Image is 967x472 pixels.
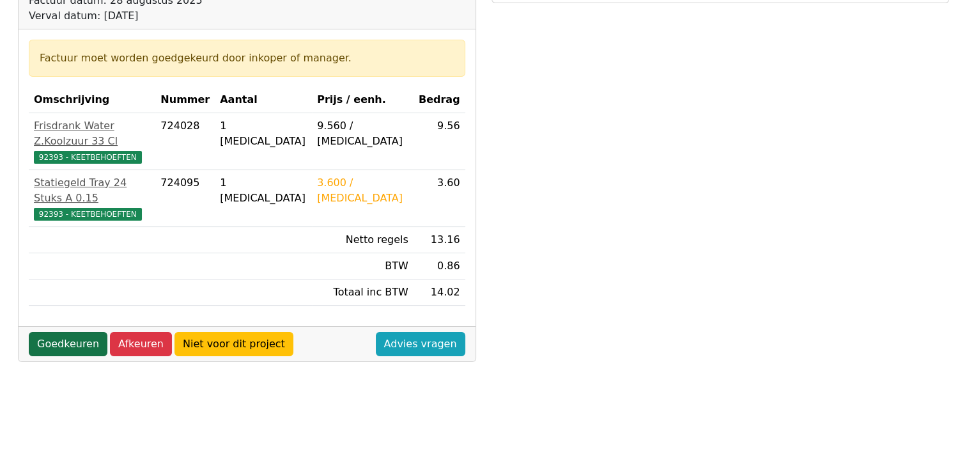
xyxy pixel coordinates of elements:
td: Totaal inc BTW [312,279,414,306]
div: Frisdrank Water Z.Koolzuur 33 Cl [34,118,150,149]
td: 0.86 [414,253,465,279]
td: 9.56 [414,113,465,170]
div: Statiegeld Tray 24 Stuks A 0.15 [34,175,150,206]
td: 724028 [155,113,215,170]
td: 13.16 [414,227,465,253]
div: 9.560 / [MEDICAL_DATA] [317,118,408,149]
a: Statiegeld Tray 24 Stuks A 0.1592393 - KEETBEHOEFTEN [34,175,150,221]
div: Factuur moet worden goedgekeurd door inkoper of manager. [40,51,454,66]
td: BTW [312,253,414,279]
div: 1 [MEDICAL_DATA] [220,118,307,149]
th: Omschrijving [29,87,155,113]
div: Verval datum: [DATE] [29,8,422,24]
span: 92393 - KEETBEHOEFTEN [34,208,142,221]
td: Netto regels [312,227,414,253]
a: Frisdrank Water Z.Koolzuur 33 Cl92393 - KEETBEHOEFTEN [34,118,150,164]
a: Afkeuren [110,332,172,356]
td: 3.60 [414,170,465,227]
div: 3.600 / [MEDICAL_DATA] [317,175,408,206]
td: 14.02 [414,279,465,306]
span: 92393 - KEETBEHOEFTEN [34,151,142,164]
th: Bedrag [414,87,465,113]
th: Prijs / eenh. [312,87,414,113]
div: 1 [MEDICAL_DATA] [220,175,307,206]
td: 724095 [155,170,215,227]
th: Nummer [155,87,215,113]
a: Niet voor dit project [174,332,293,356]
a: Goedkeuren [29,332,107,356]
a: Advies vragen [376,332,465,356]
th: Aantal [215,87,312,113]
